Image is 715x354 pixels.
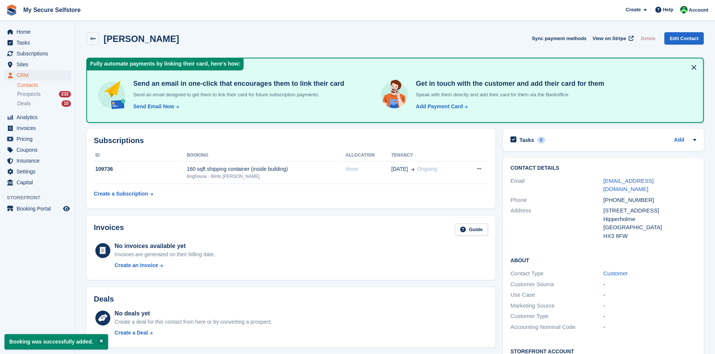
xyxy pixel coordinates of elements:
[114,261,215,269] a: Create an Invoice
[680,6,688,13] img: Vickie Wedge
[94,149,187,161] th: ID
[130,91,344,99] p: Send an email designed to get them to link their card for future subscription payments.
[17,70,62,81] span: CRM
[130,79,344,88] h4: Send an email in one-click that encourages them to link their card
[94,136,488,145] h2: Subscriptions
[114,309,272,318] div: No deals yet
[604,196,696,205] div: [PHONE_NUMBER]
[638,32,658,45] button: Delete
[17,82,71,89] a: Contacts
[17,91,41,98] span: Prospects
[17,145,62,155] span: Coupons
[510,280,603,289] div: Customer Source
[17,48,62,59] span: Subscriptions
[590,32,635,45] a: View on Stripe
[4,155,71,166] a: menu
[187,149,346,161] th: Booking
[7,194,75,202] span: Storefront
[510,312,603,321] div: Customer Type
[20,4,84,16] a: My Secure Selfstore
[391,165,408,173] span: [DATE]
[87,58,244,70] div: Fully automate payments by linking their card, here's how:
[604,223,696,232] div: [GEOGRAPHIC_DATA]
[17,37,62,48] span: Tasks
[604,323,696,332] div: -
[413,103,468,111] a: Add Payment Card
[4,145,71,155] a: menu
[17,27,62,37] span: Home
[4,203,71,214] a: menu
[133,103,174,111] div: Send Email Now
[114,329,148,337] div: Create a Deal
[4,48,71,59] a: menu
[674,136,684,145] a: Add
[510,302,603,310] div: Marketing Source
[94,187,153,201] a: Create a Subscription
[17,112,62,122] span: Analytics
[17,134,62,144] span: Pricing
[96,79,127,111] img: send-email-b5881ef4c8f827a638e46e229e590028c7e36e3a6c99d2365469aff88783de13.svg
[187,165,346,173] div: 160 sqft shipping container (inside building)
[4,70,71,81] a: menu
[94,223,124,236] h2: Invoices
[604,302,696,310] div: -
[519,137,534,143] h2: Tasks
[417,166,437,172] span: Ongoing
[4,59,71,70] a: menu
[391,149,464,161] th: Tenancy
[17,100,31,107] span: Deals
[593,35,626,42] span: View on Stripe
[114,251,215,258] div: Invoices are generated on their billing date.
[114,329,272,337] a: Create a Deal
[6,4,17,16] img: stora-icon-8386f47178a22dfd0bd8f6a31ec36ba5ce8667c1dd55bd0f319d3a0aa187defe.svg
[4,134,71,144] a: menu
[604,280,696,289] div: -
[62,204,71,213] a: Preview store
[17,155,62,166] span: Insurance
[187,173,346,180] div: Brighouse - Birds [PERSON_NAME]
[689,6,708,14] span: Account
[379,79,410,110] img: get-in-touch-e3e95b6451f4e49772a6039d3abdde126589d6f45a760754adfa51be33bf0f70.svg
[17,203,62,214] span: Booking Portal
[5,334,108,350] p: Booking was successfully added.
[114,318,272,326] div: Create a deal for this contact from here or by converting a prospect.
[17,123,62,133] span: Invoices
[604,178,654,193] a: [EMAIL_ADDRESS][DOMAIN_NAME]
[604,215,696,224] div: Hipperholme
[59,91,71,97] div: 232
[626,6,641,13] span: Create
[532,32,587,45] button: Sync payment methods
[510,323,603,332] div: Accounting Nominal Code
[4,123,71,133] a: menu
[510,206,603,240] div: Address
[664,32,704,45] a: Edit Contact
[17,166,62,177] span: Settings
[604,232,696,240] div: HX3 8FW
[510,165,696,171] h2: Contact Details
[604,312,696,321] div: -
[416,103,463,111] div: Add Payment Card
[94,165,187,173] div: 109736
[17,177,62,188] span: Capital
[104,34,179,44] h2: [PERSON_NAME]
[413,91,604,99] p: Speak with them directly and add their card for them via the Backoffice.
[4,27,71,37] a: menu
[4,166,71,177] a: menu
[94,190,148,198] div: Create a Subscription
[346,149,391,161] th: Allocation
[510,291,603,299] div: Use Case
[604,206,696,215] div: [STREET_ADDRESS]
[537,137,546,143] div: 0
[4,112,71,122] a: menu
[114,261,158,269] div: Create an Invoice
[510,177,603,194] div: Email
[510,256,696,264] h2: About
[413,79,604,88] h4: Get in touch with the customer and add their card for them
[114,242,215,251] div: No invoices available yet
[17,100,71,108] a: Deals 10
[17,59,62,70] span: Sites
[604,270,628,276] a: Customer
[663,6,673,13] span: Help
[62,100,71,107] div: 10
[604,291,696,299] div: -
